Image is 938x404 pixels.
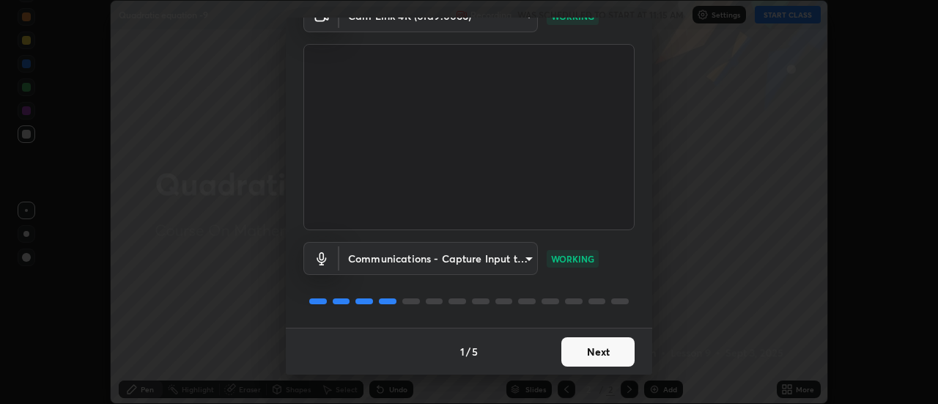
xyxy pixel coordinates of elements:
h4: / [466,344,470,359]
div: Cam Link 4K (0fd9:0066) [339,242,538,275]
p: WORKING [551,252,594,265]
h4: 1 [460,344,465,359]
h4: 5 [472,344,478,359]
button: Next [561,337,635,367]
